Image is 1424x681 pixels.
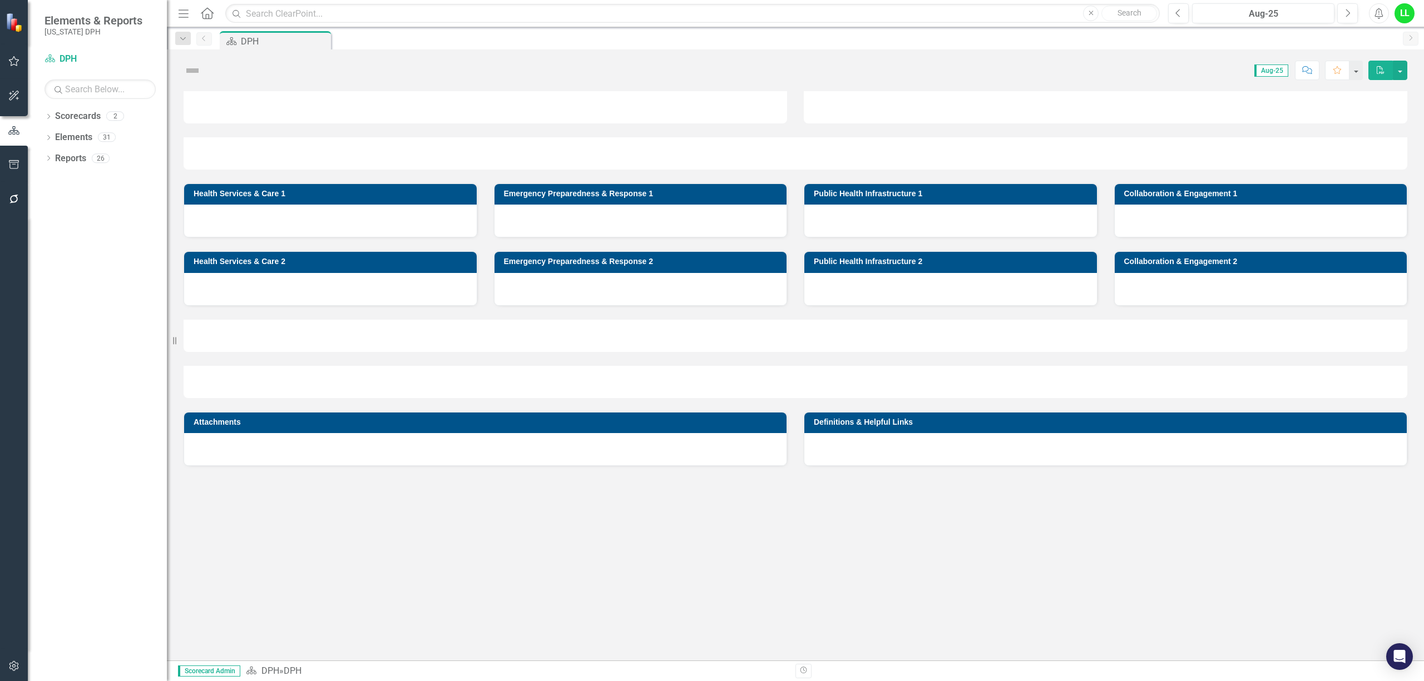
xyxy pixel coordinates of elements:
div: » [246,665,787,678]
a: Elements [55,131,92,144]
input: Search ClearPoint... [225,4,1160,23]
div: Open Intercom Messenger [1386,643,1413,670]
h3: Attachments [194,418,781,426]
small: [US_STATE] DPH [44,27,142,36]
a: DPH [261,665,279,676]
div: 26 [92,153,110,163]
h3: Collaboration & Engagement 1 [1124,190,1402,198]
button: Search [1101,6,1157,21]
div: 31 [98,133,116,142]
div: DPH [241,34,328,48]
span: Scorecard Admin [178,665,240,677]
div: 2 [106,112,124,121]
button: LL [1395,3,1415,23]
a: Reports [55,152,86,165]
h3: Definitions & Helpful Links [814,418,1401,426]
h3: Public Health Infrastructure 1 [814,190,1091,198]
h3: Health Services & Care 1 [194,190,471,198]
img: ClearPoint Strategy [6,13,25,32]
span: Aug-25 [1254,64,1288,77]
button: Aug-25 [1192,3,1334,23]
h3: Health Services & Care 2 [194,257,471,266]
div: Aug-25 [1196,7,1331,21]
h3: Emergency Preparedness & Response 1 [504,190,782,198]
a: DPH [44,53,156,66]
span: Search [1118,8,1141,17]
span: Elements & Reports [44,14,142,27]
div: DPH [284,665,301,676]
h3: Collaboration & Engagement 2 [1124,257,1402,266]
input: Search Below... [44,79,156,99]
img: Not Defined [184,62,201,79]
a: Scorecards [55,110,101,123]
h3: Public Health Infrastructure 2 [814,257,1091,266]
h3: Emergency Preparedness & Response 2 [504,257,782,266]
